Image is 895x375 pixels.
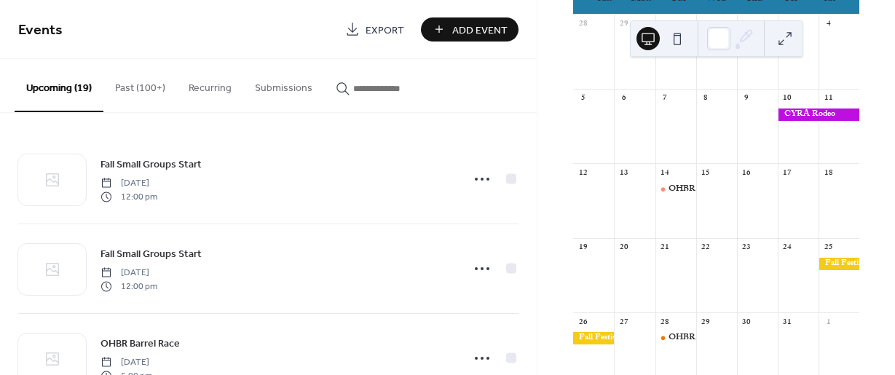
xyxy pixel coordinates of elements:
[741,93,752,104] div: 9
[100,336,180,352] span: OHBR Barrel Race
[741,242,752,253] div: 23
[577,19,588,30] div: 28
[366,23,404,38] span: Export
[421,17,519,42] button: Add Event
[782,93,793,104] div: 10
[655,332,696,344] div: OHBR Barrel Race
[782,19,793,30] div: 3
[577,242,588,253] div: 19
[618,19,629,30] div: 29
[782,167,793,178] div: 17
[618,242,629,253] div: 20
[177,59,243,111] button: Recurring
[15,59,103,112] button: Upcoming (19)
[618,93,629,104] div: 6
[782,317,793,328] div: 31
[701,317,711,328] div: 29
[100,280,157,293] span: 12:00 pm
[100,267,157,280] span: [DATE]
[100,335,180,352] a: OHBR Barrel Race
[573,332,614,344] div: Fall Festival
[618,167,629,178] div: 13
[100,245,202,262] a: Fall Small Groups Start
[577,317,588,328] div: 26
[334,17,415,42] a: Export
[669,183,738,196] div: OHBR Barrel Race
[577,93,588,104] div: 5
[618,317,629,328] div: 27
[660,317,671,328] div: 28
[823,317,834,328] div: 1
[701,167,711,178] div: 15
[823,167,834,178] div: 18
[823,242,834,253] div: 25
[100,156,202,173] a: Fall Small Groups Start
[741,167,752,178] div: 16
[452,23,508,38] span: Add Event
[655,183,696,196] div: OHBR Barrel Race
[741,317,752,328] div: 30
[823,93,834,104] div: 11
[577,167,588,178] div: 12
[660,242,671,253] div: 21
[100,190,157,203] span: 12:00 pm
[243,59,324,111] button: Submissions
[782,242,793,253] div: 24
[100,247,202,262] span: Fall Small Groups Start
[103,59,177,111] button: Past (100+)
[741,19,752,30] div: 2
[701,93,711,104] div: 8
[778,108,859,121] div: CYRA Rodeo
[819,258,859,270] div: Fall Festival
[660,167,671,178] div: 14
[660,19,671,30] div: 30
[669,332,738,344] div: OHBR Barrel Race
[701,19,711,30] div: 1
[660,93,671,104] div: 7
[100,177,157,190] span: [DATE]
[18,16,63,44] span: Events
[823,19,834,30] div: 4
[701,242,711,253] div: 22
[100,356,152,369] span: [DATE]
[100,157,202,173] span: Fall Small Groups Start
